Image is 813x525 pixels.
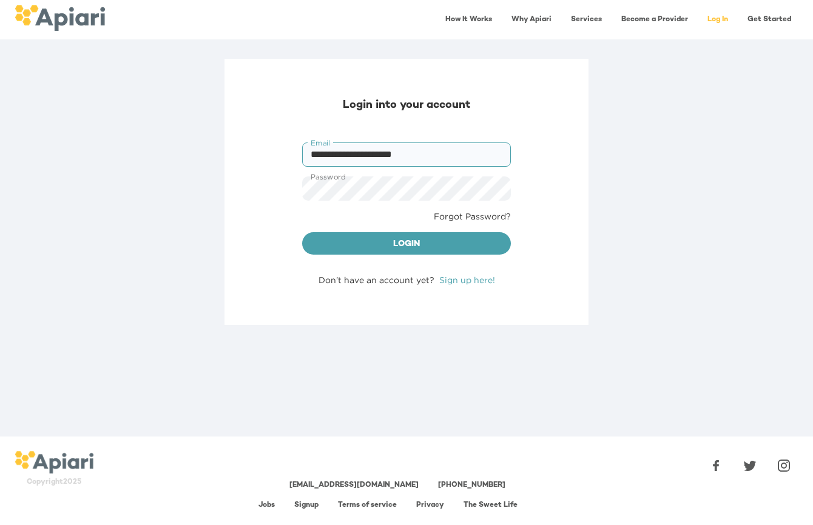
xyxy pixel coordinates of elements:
img: logo [15,451,93,474]
a: Become a Provider [614,7,695,32]
a: Forgot Password? [434,210,511,222]
a: Terms of service [338,501,397,509]
a: How It Works [438,7,499,32]
a: Log In [700,7,735,32]
div: Login into your account [302,98,511,113]
div: Copyright 2025 [15,477,93,487]
a: Why Apiari [504,7,559,32]
span: Login [312,237,501,252]
a: [EMAIL_ADDRESS][DOMAIN_NAME] [289,481,419,489]
div: Don't have an account yet? [302,274,511,286]
a: The Sweet Life [464,501,518,509]
a: Sign up here! [439,275,495,284]
a: Jobs [258,501,275,509]
a: Privacy [416,501,444,509]
button: Login [302,232,511,255]
img: logo [15,5,105,31]
a: Signup [294,501,319,509]
div: [PHONE_NUMBER] [438,480,505,490]
a: Services [564,7,609,32]
a: Get Started [740,7,798,32]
